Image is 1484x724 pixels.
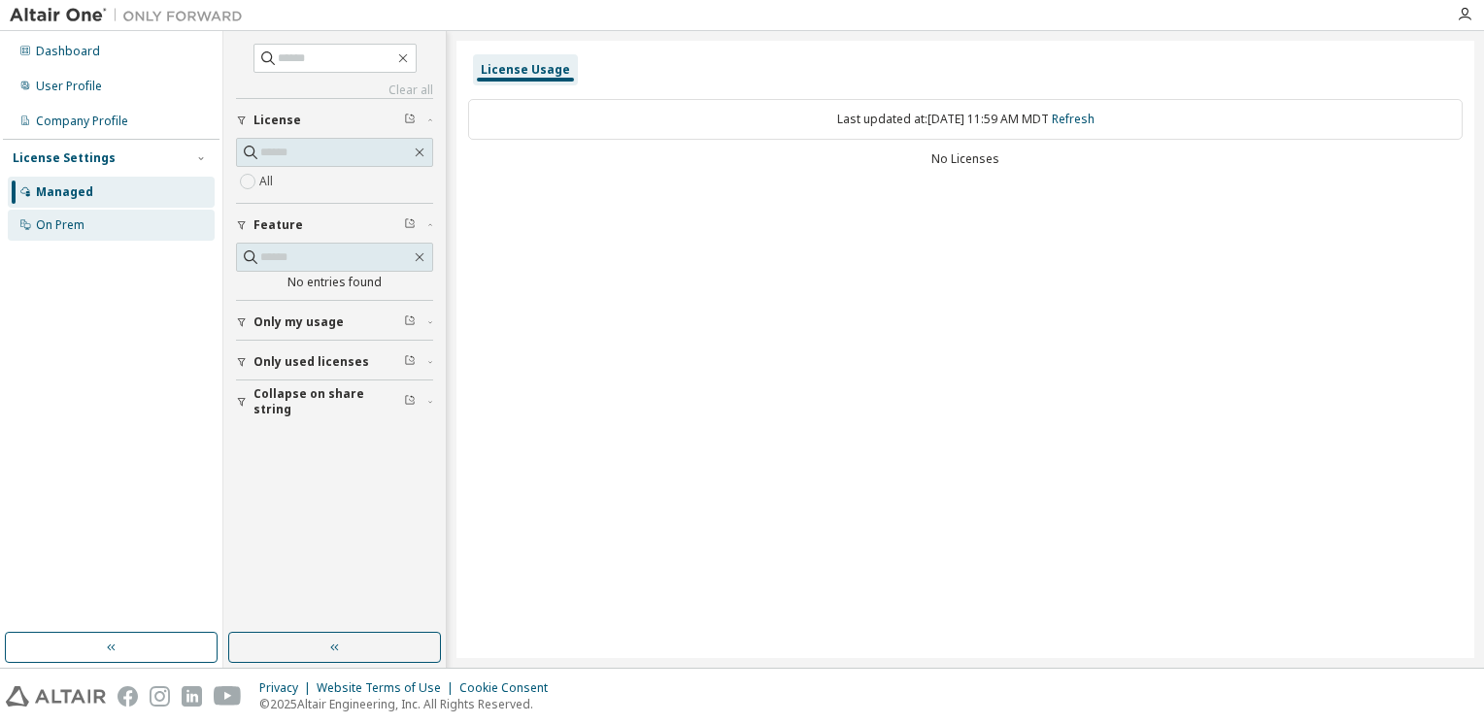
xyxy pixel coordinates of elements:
p: © 2025 Altair Engineering, Inc. All Rights Reserved. [259,696,559,712]
div: Managed [36,184,93,200]
div: License Settings [13,150,116,166]
span: Clear filter [404,113,416,128]
span: Only my usage [253,314,344,330]
div: Privacy [259,680,317,696]
button: License [236,99,433,142]
a: Clear all [236,82,433,98]
img: youtube.svg [214,686,242,707]
span: Clear filter [404,394,416,410]
button: Collapse on share string [236,380,433,423]
div: Website Terms of Use [317,680,459,696]
div: No entries found [236,275,433,290]
button: Feature [236,204,433,247]
div: Cookie Consent [459,680,559,696]
img: altair_logo.svg [6,686,106,707]
img: Altair One [10,6,253,25]
img: linkedin.svg [182,686,202,707]
span: Feature [253,217,303,233]
label: All [259,170,277,193]
div: License Usage [481,62,570,78]
div: Last updated at: [DATE] 11:59 AM MDT [468,99,1463,140]
span: Clear filter [404,314,416,330]
a: Refresh [1052,111,1095,127]
div: Company Profile [36,114,128,129]
span: License [253,113,301,128]
div: User Profile [36,79,102,94]
span: Collapse on share string [253,386,404,417]
img: facebook.svg [118,686,138,707]
span: Clear filter [404,354,416,370]
button: Only used licenses [236,341,433,383]
div: On Prem [36,217,84,233]
button: Only my usage [236,301,433,344]
img: instagram.svg [150,686,170,707]
span: Clear filter [404,217,416,233]
div: Dashboard [36,44,100,59]
div: No Licenses [468,151,1463,167]
span: Only used licenses [253,354,369,370]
